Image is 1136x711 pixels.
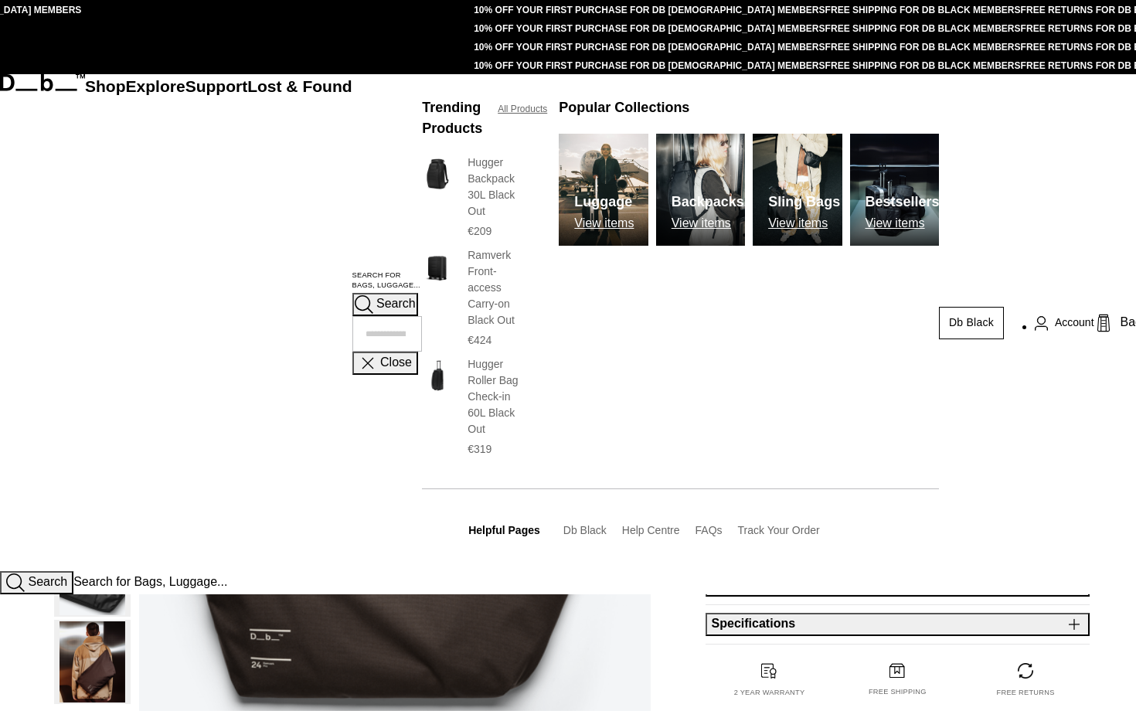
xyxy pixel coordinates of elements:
[422,247,452,286] img: Ramverk Front-access Carry-on Black Out
[1055,315,1094,331] span: Account
[672,192,744,213] h3: Backpacks
[656,134,745,246] a: Db Backpacks View items
[352,270,423,292] label: Search for Bags, Luggage...
[563,524,607,536] a: Db Black
[474,23,825,34] a: 10% OFF YOUR FIRST PURCHASE FOR DB [DEMOGRAPHIC_DATA] MEMBERS
[126,77,185,95] a: Explore
[825,42,1021,53] a: FREE SHIPPING FOR DB BLACK MEMBERS
[352,352,418,375] button: Close
[869,687,927,698] p: Free shipping
[54,620,131,704] button: Ramverk Pro Sling Bag 24L Espresso
[672,216,744,230] p: View items
[656,134,745,246] img: Db
[468,443,491,455] span: €319
[380,356,412,369] span: Close
[1035,314,1094,332] a: Account
[997,688,1055,699] p: Free returns
[474,60,825,71] a: 10% OFF YOUR FIRST PURCHASE FOR DB [DEMOGRAPHIC_DATA] MEMBERS
[468,522,540,539] h3: Helpful Pages
[474,42,825,53] a: 10% OFF YOUR FIRST PURCHASE FOR DB [DEMOGRAPHIC_DATA] MEMBERS
[474,5,825,15] a: 10% OFF YOUR FIRST PURCHASE FOR DB [DEMOGRAPHIC_DATA] MEMBERS
[422,356,528,458] a: Hugger Roller Bag Check-in 60L Black Out Hugger Roller Bag Check-in 60L Black Out €319
[185,77,248,95] a: Support
[939,307,1004,339] a: Db Black
[850,134,939,246] a: Db Bestsellers View items
[768,216,840,230] p: View items
[825,23,1021,34] a: FREE SHIPPING FOR DB BLACK MEMBERS
[28,575,67,588] span: Search
[850,134,939,246] img: Db
[468,356,528,437] h3: Hugger Roller Bag Check-in 60L Black Out
[825,5,1021,15] a: FREE SHIPPING FOR DB BLACK MEMBERS
[247,77,352,95] a: Lost & Found
[622,524,680,536] a: Help Centre
[468,247,528,328] h3: Ramverk Front-access Carry-on Black Out
[422,155,528,240] a: Hugger Backpack 30L Black Out Hugger Backpack 30L Black Out €209
[468,225,491,237] span: €209
[559,134,648,246] img: Db
[60,621,125,702] img: Ramverk Pro Sling Bag 24L Espresso
[422,97,482,139] h3: Trending Products
[376,298,416,311] span: Search
[498,102,547,116] a: All Products
[422,356,452,395] img: Hugger Roller Bag Check-in 60L Black Out
[753,134,842,246] a: Db Sling Bags View items
[468,334,491,346] span: €424
[352,293,418,316] button: Search
[468,155,528,219] h3: Hugger Backpack 30L Black Out
[753,134,842,246] img: Db
[738,524,820,536] a: Track Your Order
[85,77,126,95] a: Shop
[706,613,1090,636] button: Specifications
[866,192,940,213] h3: Bestsellers
[422,155,452,193] img: Hugger Backpack 30L Black Out
[422,247,528,349] a: Ramverk Front-access Carry-on Black Out Ramverk Front-access Carry-on Black Out €424
[696,524,723,536] a: FAQs
[574,216,634,230] p: View items
[559,97,689,118] h3: Popular Collections
[559,134,648,246] a: Db Luggage View items
[734,688,805,699] p: 2 year warranty
[866,216,940,230] p: View items
[768,192,840,213] h3: Sling Bags
[825,60,1021,71] a: FREE SHIPPING FOR DB BLACK MEMBERS
[574,192,634,213] h3: Luggage
[85,74,352,571] nav: Main Navigation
